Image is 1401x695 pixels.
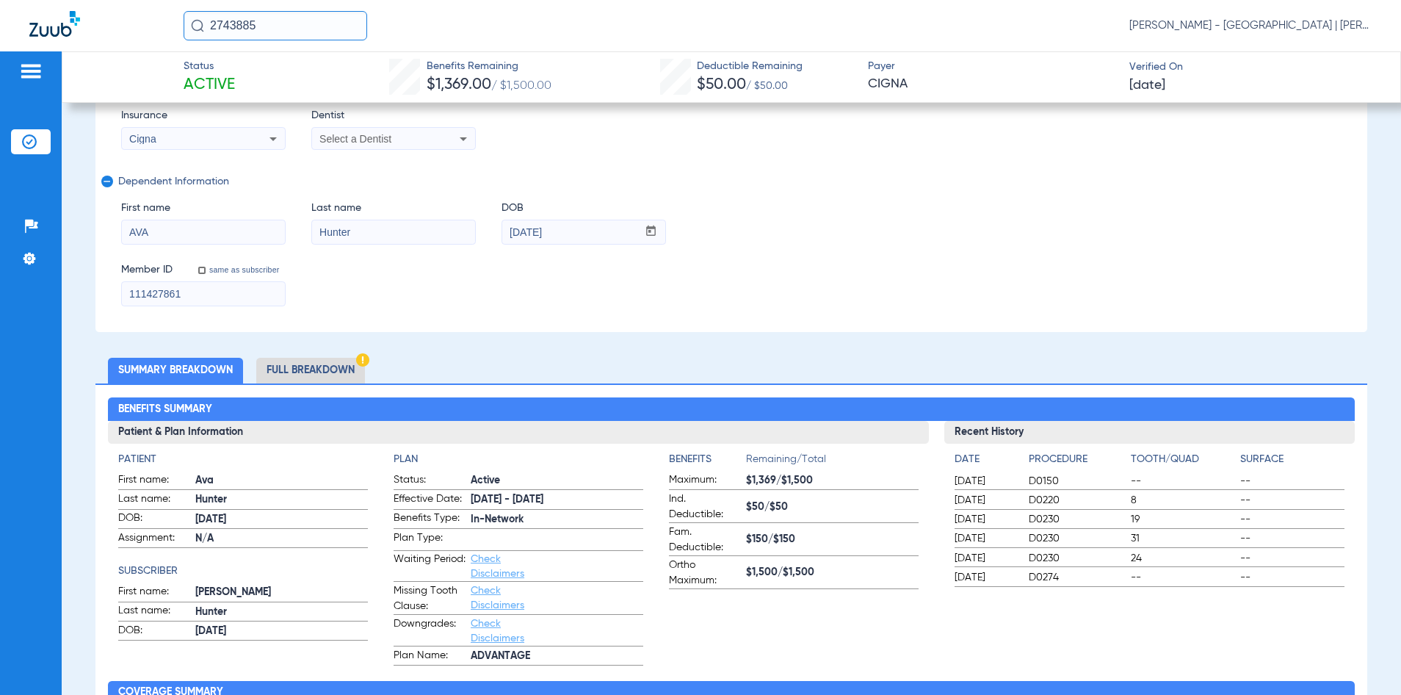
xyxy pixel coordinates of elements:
[669,525,741,555] span: Fam. Deductible:
[394,452,643,467] h4: Plan
[746,473,919,489] span: $1,369/$1,500
[1029,452,1126,472] app-breakdown-title: Procedure
[118,603,190,621] span: Last name:
[118,530,190,548] span: Assignment:
[195,531,368,547] span: N/A
[697,77,746,93] span: $50.00
[394,616,466,646] span: Downgrades:
[1240,474,1344,489] span: --
[868,75,1116,93] span: CIGNA
[955,570,1016,585] span: [DATE]
[944,421,1355,444] h3: Recent History
[394,491,466,509] span: Effective Date:
[669,472,741,490] span: Maximum:
[1129,18,1372,33] span: [PERSON_NAME] - [GEOGRAPHIC_DATA] | [PERSON_NAME]
[1240,551,1344,566] span: --
[746,565,919,580] span: $1,500/$1,500
[746,452,919,472] span: Remaining/Total
[394,472,466,490] span: Status:
[1029,551,1126,566] span: D0230
[471,586,524,611] a: Check Disclaimers
[1240,452,1344,472] app-breakdown-title: Surface
[471,619,524,644] a: Check Disclaimers
[1131,570,1235,585] span: --
[955,452,1016,472] app-breakdown-title: Date
[1131,512,1235,527] span: 19
[118,472,190,490] span: First name:
[955,531,1016,546] span: [DATE]
[471,473,643,489] span: Active
[121,201,286,216] span: First name
[195,624,368,639] span: [DATE]
[1240,570,1344,585] span: --
[746,81,788,91] span: / $50.00
[121,108,286,123] span: Insurance
[311,201,476,216] span: Last name
[1240,512,1344,527] span: --
[118,623,190,641] span: DOB:
[394,648,466,666] span: Plan Name:
[1131,474,1235,489] span: --
[1328,624,1401,695] div: Chat Widget
[118,563,368,579] app-breakdown-title: Subscriber
[19,62,43,80] img: hamburger-icon
[394,552,466,581] span: Waiting Period:
[955,512,1016,527] span: [DATE]
[206,264,280,275] label: same as subscriber
[184,59,235,74] span: Status
[491,80,551,92] span: / $1,500.00
[118,452,368,467] h4: Patient
[427,77,491,93] span: $1,369.00
[746,500,919,515] span: $50/$50
[746,532,919,547] span: $150/$150
[256,358,365,383] li: Full Breakdown
[669,452,746,467] h4: Benefits
[108,397,1355,421] h2: Benefits Summary
[118,511,190,528] span: DOB:
[195,512,368,527] span: [DATE]
[1240,531,1344,546] span: --
[356,353,369,367] img: Hazard
[471,492,643,508] span: [DATE] - [DATE]
[1240,452,1344,467] h4: Surface
[1029,474,1126,489] span: D0150
[1129,76,1165,95] span: [DATE]
[108,358,243,383] li: Summary Breakdown
[195,585,368,600] span: [PERSON_NAME]
[471,554,524,579] a: Check Disclaimers
[1029,512,1126,527] span: D0230
[195,473,368,489] span: Ava
[195,605,368,620] span: Hunter
[669,491,741,522] span: Ind. Deductible:
[195,492,368,508] span: Hunter
[118,491,190,509] span: Last name:
[955,551,1016,566] span: [DATE]
[394,583,466,614] span: Missing Tooth Clause:
[311,108,476,123] span: Dentist
[669,452,746,472] app-breakdown-title: Benefits
[502,201,666,216] span: DOB
[1131,551,1235,566] span: 24
[637,220,665,244] button: Open calendar
[29,11,80,37] img: Zuub Logo
[697,59,803,74] span: Deductible Remaining
[471,512,643,527] span: In-Network
[118,584,190,602] span: First name:
[121,262,173,278] span: Member ID
[394,530,466,550] span: Plan Type:
[184,75,235,96] span: Active
[1131,531,1235,546] span: 31
[1131,452,1235,467] h4: Tooth/Quad
[1131,452,1235,472] app-breakdown-title: Tooth/Quad
[394,511,466,528] span: Benefits Type:
[1240,493,1344,508] span: --
[184,11,367,40] input: Search for patients
[1029,452,1126,467] h4: Procedure
[955,474,1016,489] span: [DATE]
[191,19,204,32] img: Search Icon
[319,133,391,145] span: Select a Dentist
[955,452,1016,467] h4: Date
[955,493,1016,508] span: [DATE]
